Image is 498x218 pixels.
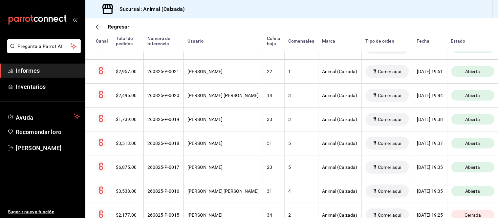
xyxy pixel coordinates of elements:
font: [DATE] 19:35 [417,165,443,170]
font: Animal (Calzada) [322,117,357,122]
font: 22 [267,69,272,74]
font: Abierta [466,165,480,170]
font: 31 [267,188,272,194]
font: Inventarios [16,83,46,90]
font: [PERSON_NAME] [16,145,62,151]
font: Usuario [187,38,204,44]
font: Comer aquí [378,93,401,98]
font: Abierta [466,188,480,194]
font: Animal (Calzada) [322,188,357,194]
font: Sucursal: Animal (Calzada) [119,6,185,12]
font: [PERSON_NAME] [188,141,223,146]
font: Animal (Calzada) [322,93,357,98]
font: Ayuda [16,114,33,121]
font: 260825-P-0019 [148,117,180,122]
font: Tipo de orden [365,38,394,44]
font: $2,957.00 [116,69,137,74]
font: $3,538.00 [116,188,137,194]
font: Comer aquí [378,141,401,146]
font: 260825-P-0018 [148,141,180,146]
font: 5 [289,165,291,170]
font: Abierta [466,69,480,74]
font: Animal (Calzada) [322,212,357,218]
font: $2,177.00 [116,212,137,218]
font: Comensales [288,38,314,44]
a: Pregunta a Parrot AI [5,48,81,54]
font: Comer aquí [378,69,401,74]
font: 2 [289,212,291,218]
font: $1,739.00 [116,117,137,122]
font: 260825-P-0021 [148,69,180,74]
font: [PERSON_NAME] [PERSON_NAME] [188,93,259,98]
font: 14 [267,93,272,98]
font: Animal (Calzada) [322,165,357,170]
font: Informes [16,67,40,74]
font: [DATE] 19:44 [417,93,443,98]
font: 260825-P-0020 [148,93,180,98]
font: [PERSON_NAME] [188,69,223,74]
font: [DATE] 19:38 [417,117,443,122]
font: 33 [267,117,272,122]
font: Pregunta a Parrot AI [18,44,62,49]
font: Animal (Calzada) [322,69,357,74]
font: [PERSON_NAME] [188,165,223,170]
font: $6,875.00 [116,165,137,170]
font: 3 [289,117,291,122]
font: 23 [267,165,272,170]
font: Estado [451,38,466,44]
font: [PERSON_NAME] [PERSON_NAME] [188,188,259,194]
font: Animal (Calzada) [322,141,357,146]
font: Abierta [466,117,480,122]
font: Comer aquí [378,165,401,170]
font: 1 [289,69,291,74]
font: Comer aquí [378,212,401,218]
font: Marca [322,38,335,44]
font: Comer aquí [378,117,401,122]
font: 51 [267,141,272,146]
font: Cerrada [465,212,481,218]
button: Regresar [96,24,129,30]
font: 5 [289,141,291,146]
font: Sugerir nueva función [8,209,54,214]
font: Abierta [466,93,480,98]
font: $3,513.00 [116,141,137,146]
font: [DATE] 19:51 [417,69,443,74]
font: [PERSON_NAME] [188,117,223,122]
font: 260825-P-0017 [148,165,180,170]
font: Canal [96,38,108,44]
font: [DATE] 19:37 [417,141,443,146]
font: $2,496.00 [116,93,137,98]
font: Regresar [108,24,129,30]
font: [DATE] 19:35 [417,188,443,194]
font: 34 [267,212,272,218]
font: [PERSON_NAME] [188,212,223,218]
font: Fecha [417,38,430,44]
font: Recomendar loro [16,129,61,135]
font: Comer aquí [378,188,401,194]
font: [DATE] 19:25 [417,212,443,218]
font: Número de referencia [147,36,170,46]
button: Pregunta a Parrot AI [7,39,81,53]
font: 3 [289,93,291,98]
font: 260825-P-0015 [148,212,180,218]
font: Colina baja [267,36,280,46]
font: Abierta [466,141,480,146]
font: Total de pedidos [116,36,133,46]
font: 260825-P-0016 [148,188,180,194]
button: abrir_cajón_menú [72,17,77,22]
font: 4 [289,188,291,194]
